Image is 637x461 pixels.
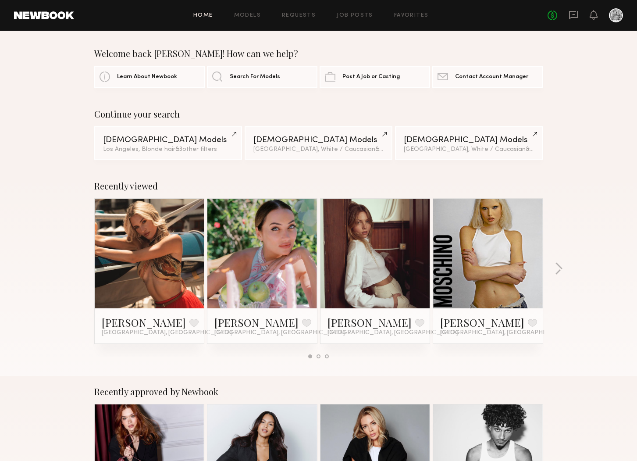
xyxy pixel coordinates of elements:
[94,181,543,191] div: Recently viewed
[94,66,205,88] a: Learn About Newbook
[230,74,280,80] span: Search For Models
[103,136,233,144] div: [DEMOGRAPHIC_DATA] Models
[440,329,571,336] span: [GEOGRAPHIC_DATA], [GEOGRAPHIC_DATA]
[526,147,568,152] span: & 2 other filter s
[94,48,543,59] div: Welcome back [PERSON_NAME]! How can we help?
[214,315,299,329] a: [PERSON_NAME]
[395,126,543,160] a: [DEMOGRAPHIC_DATA] Models[GEOGRAPHIC_DATA], White / Caucasian&2other filters
[432,66,543,88] a: Contact Account Manager
[404,136,534,144] div: [DEMOGRAPHIC_DATA] Models
[245,126,392,160] a: [DEMOGRAPHIC_DATA] Models[GEOGRAPHIC_DATA], White / Caucasian&2other filters
[102,315,186,329] a: [PERSON_NAME]
[440,315,524,329] a: [PERSON_NAME]
[207,66,317,88] a: Search For Models
[394,13,429,18] a: Favorites
[193,13,213,18] a: Home
[455,74,528,80] span: Contact Account Manager
[214,329,345,336] span: [GEOGRAPHIC_DATA], [GEOGRAPHIC_DATA]
[253,136,384,144] div: [DEMOGRAPHIC_DATA] Models
[342,74,400,80] span: Post A Job or Casting
[320,66,430,88] a: Post A Job or Casting
[94,386,543,397] div: Recently approved by Newbook
[175,147,217,152] span: & 3 other filter s
[94,126,242,160] a: [DEMOGRAPHIC_DATA] ModelsLos Angeles, Blonde hair&3other filters
[94,109,543,119] div: Continue your search
[253,147,384,153] div: [GEOGRAPHIC_DATA], White / Caucasian
[337,13,373,18] a: Job Posts
[117,74,177,80] span: Learn About Newbook
[102,329,232,336] span: [GEOGRAPHIC_DATA], [GEOGRAPHIC_DATA]
[282,13,316,18] a: Requests
[103,147,233,153] div: Los Angeles, Blonde hair
[375,147,417,152] span: & 2 other filter s
[404,147,534,153] div: [GEOGRAPHIC_DATA], White / Caucasian
[327,329,458,336] span: [GEOGRAPHIC_DATA], [GEOGRAPHIC_DATA]
[234,13,261,18] a: Models
[327,315,412,329] a: [PERSON_NAME]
